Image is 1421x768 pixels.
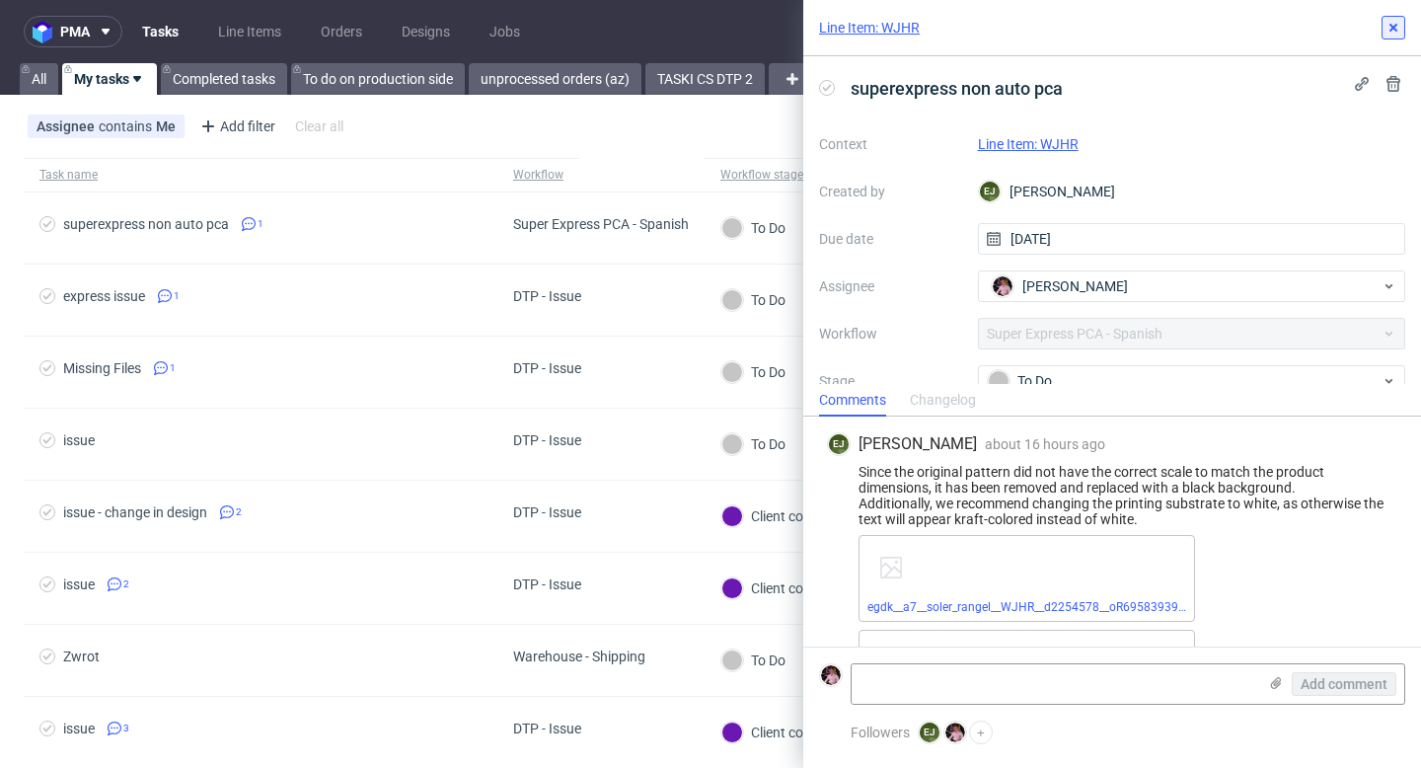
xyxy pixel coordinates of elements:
[478,16,532,47] a: Jobs
[63,504,207,520] div: issue - change in design
[170,360,176,376] span: 1
[920,723,939,742] figcaption: EJ
[63,649,100,664] div: Zwrot
[910,385,976,417] div: Changelog
[469,63,641,95] a: unprocessed orders (az)
[37,118,99,134] span: Assignee
[721,361,785,383] div: To Do
[258,216,263,232] span: 1
[829,434,849,454] figcaption: EJ
[645,63,765,95] a: TASKI CS DTP 2
[390,16,462,47] a: Designs
[99,118,156,134] span: contains
[978,136,1079,152] a: Line Item: WJHR
[819,385,886,417] div: Comments
[63,576,95,592] div: issue
[720,167,803,183] div: Workflow stage
[513,649,645,664] div: Warehouse - Shipping
[236,504,242,520] span: 2
[985,436,1105,452] span: about 16 hours ago
[513,288,581,304] div: DTP - Issue
[859,433,977,455] span: [PERSON_NAME]
[24,16,122,47] button: pma
[827,464,1397,527] div: Since the original pattern did not have the correct scale to match the product dimensions, it has...
[161,63,287,95] a: Completed tasks
[821,665,841,685] img: Aleks Ziemkowski
[63,216,229,232] div: superexpress non auto pca
[721,217,785,239] div: To Do
[1022,276,1128,296] span: [PERSON_NAME]
[969,721,993,744] button: +
[721,722,851,743] div: Client contacted
[192,111,279,142] div: Add filter
[819,132,962,156] label: Context
[819,180,962,203] label: Created by
[309,16,374,47] a: Orders
[819,369,962,393] label: Stage
[819,18,920,38] a: Line Item: WJHR
[123,576,129,592] span: 2
[39,167,482,184] span: Task name
[988,370,1381,392] div: To Do
[513,216,689,232] div: Super Express PCA - Spanish
[867,600,1241,614] a: egdk__a7__soler_rangel__WJHR__d2254578__oR695839398__back.pdf
[513,576,581,592] div: DTP - Issue
[978,176,1406,207] div: [PERSON_NAME]
[291,63,465,95] a: To do on production side
[513,360,581,376] div: DTP - Issue
[513,721,581,736] div: DTP - Issue
[513,432,581,448] div: DTP - Issue
[20,63,58,95] a: All
[721,289,785,311] div: To Do
[819,274,962,298] label: Assignee
[156,118,176,134] div: Me
[63,721,95,736] div: issue
[819,322,962,346] label: Workflow
[945,723,965,742] img: Aleks Ziemkowski
[993,276,1012,296] img: Aleks Ziemkowski
[721,650,785,671] div: To Do
[60,25,90,38] span: pma
[980,182,1000,201] figcaption: EJ
[721,577,851,599] div: Client contacted
[63,432,95,448] div: issue
[123,721,129,736] span: 3
[843,72,1071,105] span: superexpress non auto pca
[819,227,962,251] label: Due date
[62,63,157,95] a: My tasks
[851,725,910,740] span: Followers
[206,16,293,47] a: Line Items
[130,16,190,47] a: Tasks
[513,504,581,520] div: DTP - Issue
[63,288,145,304] div: express issue
[174,288,180,304] span: 1
[513,167,563,183] div: Workflow
[721,433,785,455] div: To Do
[33,21,60,43] img: logo
[63,360,141,376] div: Missing Files
[721,505,851,527] div: Client contacted
[291,113,347,140] div: Clear all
